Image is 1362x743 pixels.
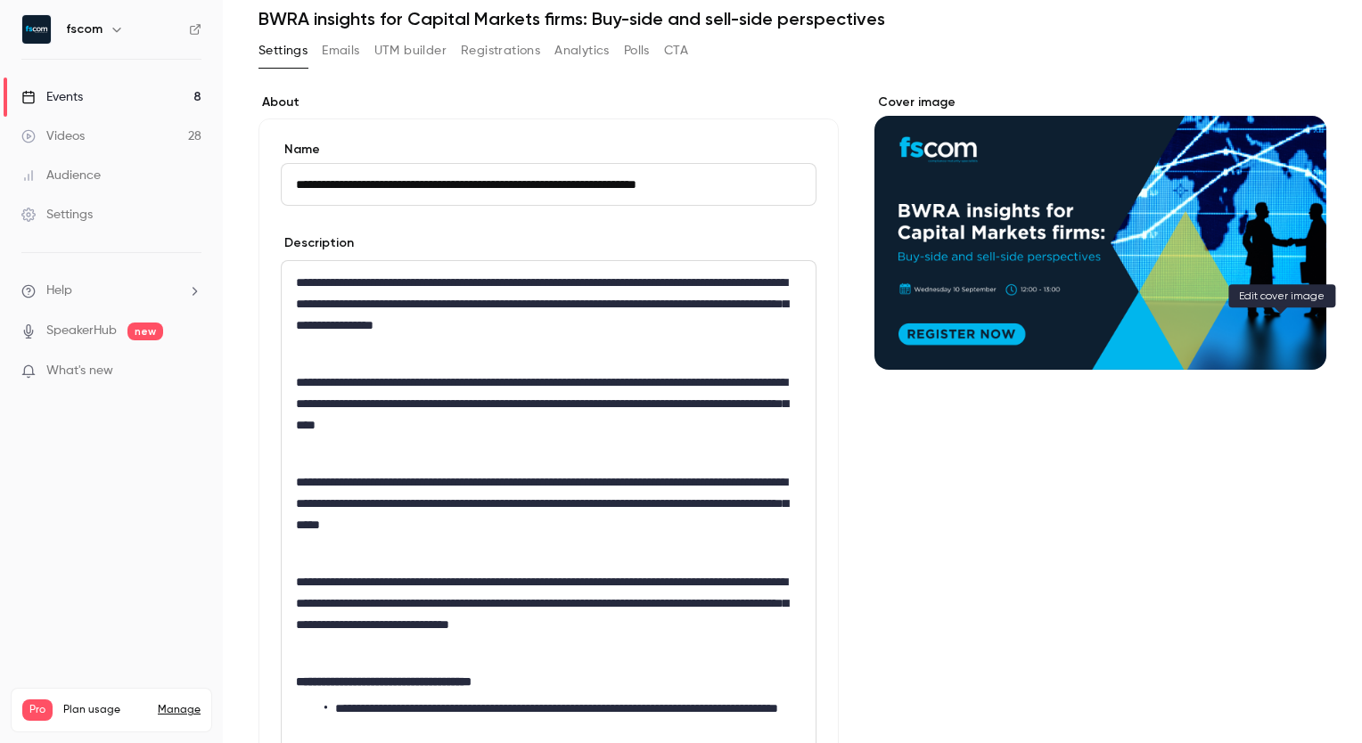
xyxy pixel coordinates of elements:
[281,141,816,159] label: Name
[624,37,650,65] button: Polls
[258,8,1326,29] h1: BWRA insights for Capital Markets firms: Buy-side and sell-side perspectives
[21,206,93,224] div: Settings
[22,699,53,721] span: Pro
[21,127,85,145] div: Videos
[874,94,1326,111] label: Cover image
[21,88,83,106] div: Events
[22,15,51,44] img: fscom
[158,703,201,717] a: Manage
[374,37,447,65] button: UTM builder
[63,703,147,717] span: Plan usage
[46,322,117,340] a: SpeakerHub
[46,282,72,300] span: Help
[180,363,201,380] iframe: Noticeable Trigger
[461,37,540,65] button: Registrations
[46,362,113,380] span: What's new
[258,37,308,65] button: Settings
[874,94,1326,370] section: Cover image
[127,323,163,340] span: new
[554,37,610,65] button: Analytics
[21,167,101,184] div: Audience
[66,20,103,38] h6: fscom
[258,94,839,111] label: About
[322,37,359,65] button: Emails
[664,37,688,65] button: CTA
[21,282,201,300] li: help-dropdown-opener
[281,234,354,252] label: Description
